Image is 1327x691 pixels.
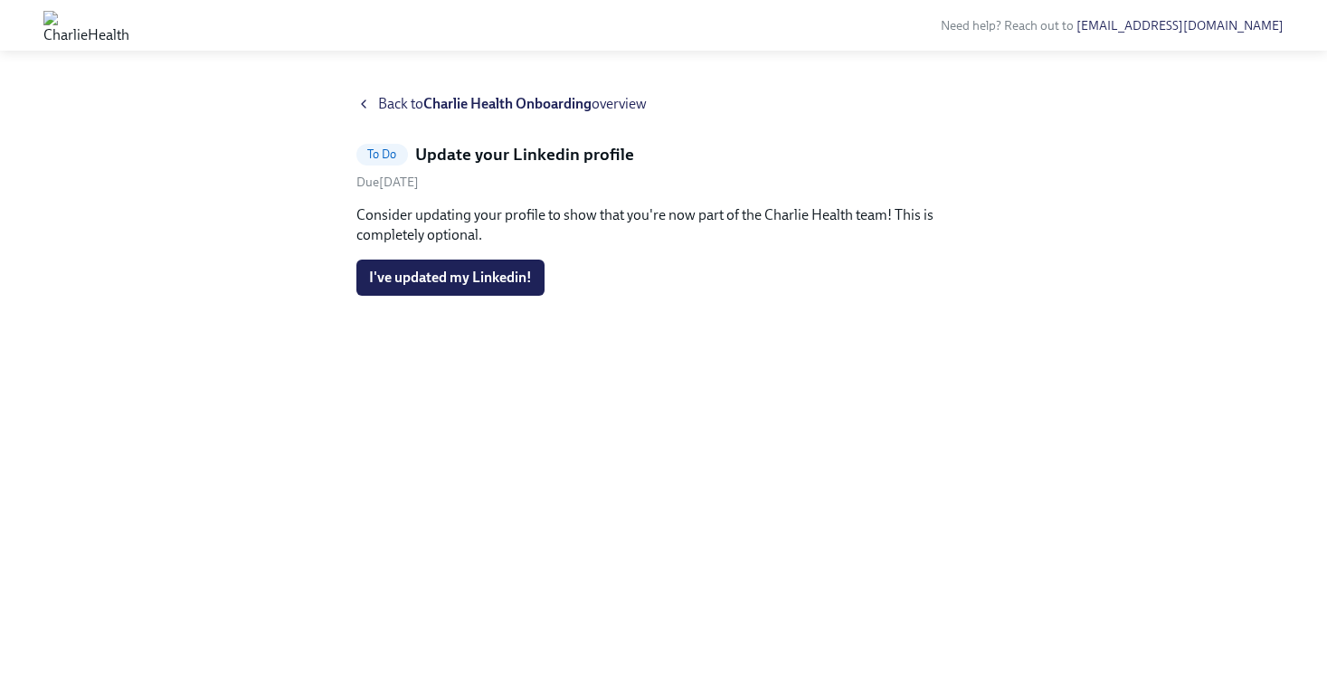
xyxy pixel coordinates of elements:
[43,11,129,40] img: CharlieHealth
[378,94,647,114] span: Back to overview
[356,94,972,114] a: Back toCharlie Health Onboardingoverview
[369,269,532,287] span: I've updated my Linkedin!
[356,147,408,161] span: To Do
[415,143,634,166] h5: Update your Linkedin profile
[1076,18,1284,33] a: [EMAIL_ADDRESS][DOMAIN_NAME]
[941,18,1284,33] span: Need help? Reach out to
[356,205,972,245] p: Consider updating your profile to show that you're now part of the Charlie Health team! This is c...
[356,175,419,190] span: Saturday, October 11th 2025, 9:00 am
[356,260,545,296] button: I've updated my Linkedin!
[423,95,592,112] strong: Charlie Health Onboarding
